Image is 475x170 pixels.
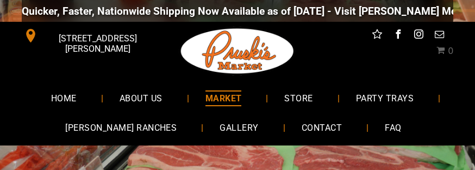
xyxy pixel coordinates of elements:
a: STORE [268,84,329,113]
a: ABOUT US [103,84,179,113]
a: facebook [391,27,405,44]
a: email [432,27,446,44]
a: GALLERY [203,113,274,142]
a: MARKET [189,84,258,113]
a: PARTY TRAYS [340,84,430,113]
span: [STREET_ADDRESS][PERSON_NAME] [40,28,155,59]
a: Social network [370,27,384,44]
span: 0 [448,46,453,56]
a: instagram [411,27,426,44]
a: CONTACT [285,113,358,142]
a: FAQ [368,113,417,142]
a: [STREET_ADDRESS][PERSON_NAME] [16,27,157,44]
img: Pruski-s+Market+HQ+Logo2-1920w.png [179,22,296,81]
a: HOME [35,84,93,113]
a: [PERSON_NAME] RANCHES [49,113,193,142]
